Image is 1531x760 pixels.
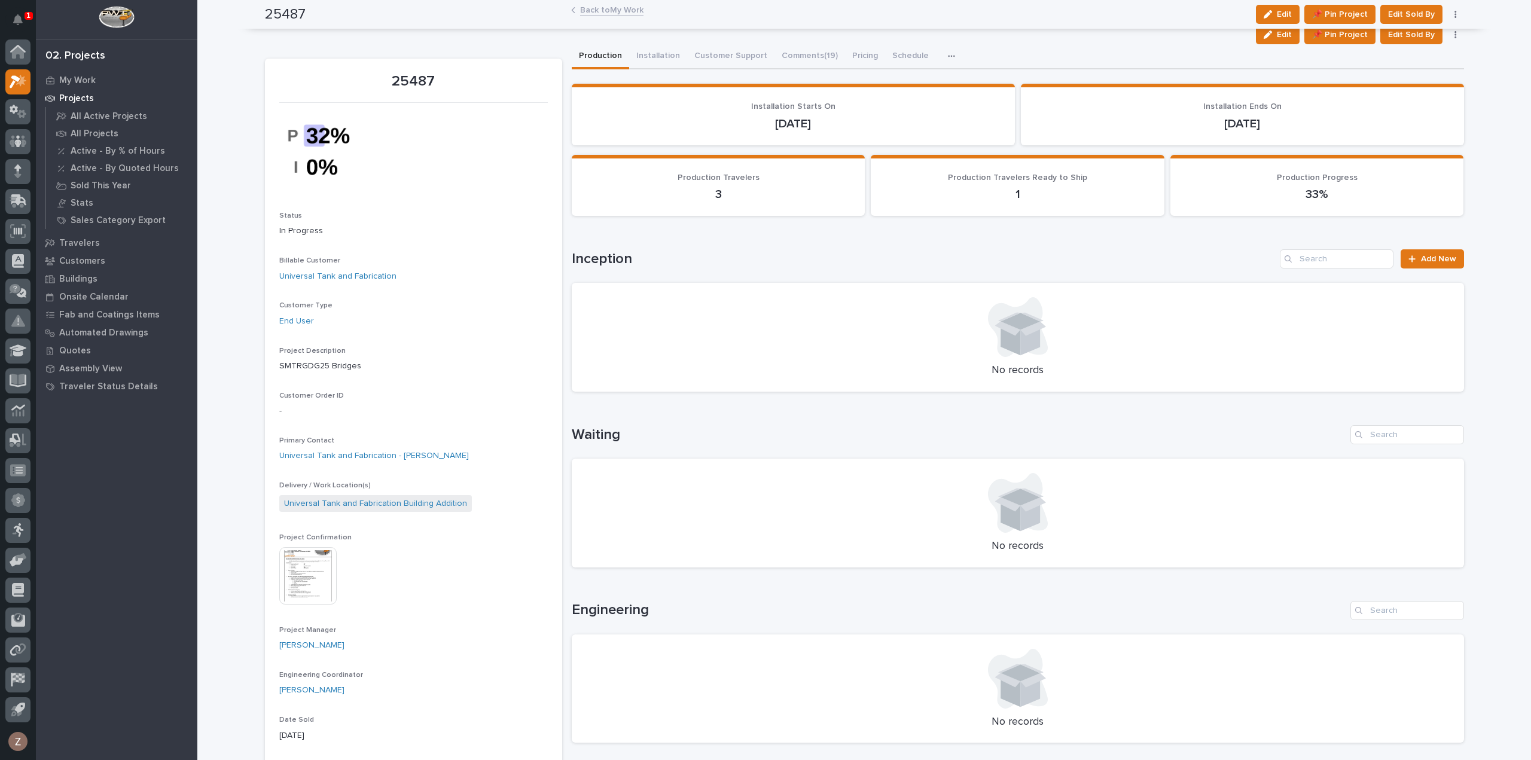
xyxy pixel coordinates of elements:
span: Project Description [279,347,346,355]
button: Notifications [5,7,31,32]
span: Delivery / Work Location(s) [279,482,371,489]
a: Quotes [36,341,197,359]
span: Edit Sold By [1388,28,1435,42]
p: 1 [26,11,31,20]
button: Pricing [845,44,885,69]
button: Schedule [885,44,936,69]
span: Installation Ends On [1203,102,1282,111]
p: No records [586,716,1450,729]
a: [PERSON_NAME] [279,684,344,697]
p: - [279,405,548,417]
span: Add New [1421,255,1456,263]
p: 33% [1185,187,1450,202]
p: Sales Category Export [71,215,166,226]
input: Search [1350,601,1464,620]
p: In Progress [279,225,548,237]
p: Quotes [59,346,91,356]
p: Stats [71,198,93,209]
p: Customers [59,256,105,267]
img: fAXLuPKRlTql_nbZqHuT8EPqD0cq6j4LM0NroUhWiBQ [279,110,369,193]
a: My Work [36,71,197,89]
p: Automated Drawings [59,328,148,338]
span: Production Travelers [678,173,760,182]
a: End User [279,315,314,328]
p: My Work [59,75,96,86]
input: Search [1350,425,1464,444]
h1: Inception [572,251,1276,268]
img: Workspace Logo [99,6,134,28]
p: No records [586,540,1450,553]
p: Active - By % of Hours [71,146,165,157]
a: All Active Projects [46,108,197,124]
a: Buildings [36,270,197,288]
a: Automated Drawings [36,323,197,341]
a: All Projects [46,125,197,142]
div: 02. Projects [45,50,105,63]
h1: Waiting [572,426,1346,444]
a: Universal Tank and Fabrication - [PERSON_NAME] [279,450,469,462]
span: Production Travelers Ready to Ship [948,173,1087,182]
p: Traveler Status Details [59,381,158,392]
span: Production Progress [1277,173,1358,182]
button: users-avatar [5,729,31,754]
a: Customers [36,252,197,270]
p: All Active Projects [71,111,147,122]
span: Project Manager [279,627,336,634]
span: Engineering Coordinator [279,672,363,679]
button: Edit [1256,25,1300,44]
p: 25487 [279,73,548,90]
button: Comments (19) [774,44,845,69]
a: Sales Category Export [46,212,197,228]
p: Buildings [59,274,97,285]
p: Onsite Calendar [59,292,129,303]
a: Universal Tank and Fabrication [279,270,397,283]
p: [DATE] [279,730,548,742]
a: Sold This Year [46,177,197,194]
a: Active - By Quoted Hours [46,160,197,176]
a: Onsite Calendar [36,288,197,306]
span: Customer Order ID [279,392,344,399]
h1: Engineering [572,602,1346,619]
input: Search [1280,249,1393,268]
button: Production [572,44,629,69]
a: Travelers [36,234,197,252]
span: Primary Contact [279,437,334,444]
button: Edit Sold By [1380,25,1442,44]
a: Stats [46,194,197,211]
p: Projects [59,93,94,104]
span: Project Confirmation [279,534,352,541]
p: [DATE] [1035,117,1450,131]
p: Fab and Coatings Items [59,310,160,321]
span: Customer Type [279,302,333,309]
a: Universal Tank and Fabrication Building Addition [284,497,467,510]
p: 3 [586,187,851,202]
p: Assembly View [59,364,122,374]
span: Status [279,212,302,219]
a: Assembly View [36,359,197,377]
a: Fab and Coatings Items [36,306,197,323]
a: Add New [1401,249,1463,268]
p: [DATE] [586,117,1001,131]
p: No records [586,364,1450,377]
p: Active - By Quoted Hours [71,163,179,174]
span: Date Sold [279,716,314,724]
p: Travelers [59,238,100,249]
p: 1 [885,187,1150,202]
a: [PERSON_NAME] [279,639,344,652]
span: 📌 Pin Project [1312,28,1368,42]
button: Customer Support [687,44,774,69]
a: Traveler Status Details [36,377,197,395]
p: SMTRGDG25 Bridges [279,360,548,373]
p: Sold This Year [71,181,131,191]
div: Notifications1 [15,14,31,33]
span: Billable Customer [279,257,340,264]
a: Active - By % of Hours [46,142,197,159]
span: Edit [1277,29,1292,40]
a: Projects [36,89,197,107]
a: Back toMy Work [580,2,643,16]
span: Installation Starts On [751,102,835,111]
p: All Projects [71,129,118,139]
button: Installation [629,44,687,69]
